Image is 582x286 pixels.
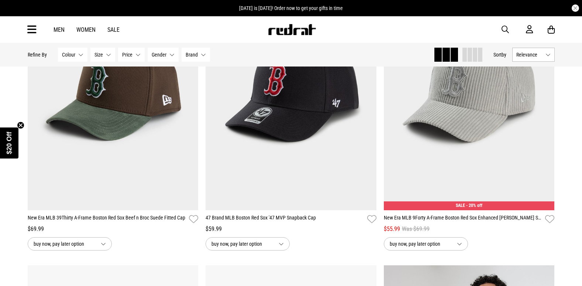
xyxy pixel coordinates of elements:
span: $55.99 [384,225,400,234]
span: buy now, pay later option [34,239,95,248]
span: Price [122,52,132,58]
span: buy now, pay later option [211,239,273,248]
div: $69.99 [28,225,199,234]
button: Colour [58,48,87,62]
button: Gender [148,48,179,62]
button: Open LiveChat chat widget [6,3,28,25]
span: Was $69.99 [402,225,430,234]
a: New Era MLB 39Thirty A-Frame Boston Red Sox Beef n Broc Suede Fitted Cap [28,214,186,225]
span: $20 Off [6,132,13,154]
button: Relevance [512,48,555,62]
button: buy now, pay later option [28,237,112,251]
button: Size [90,48,115,62]
button: buy now, pay later option [206,237,290,251]
img: Redrat logo [268,24,316,35]
button: Sortby [493,50,506,59]
button: buy now, pay later option [384,237,468,251]
a: New Era MLB 9Forty A-Frame Boston Red Sox Enhanced [PERSON_NAME] Snapback Cap [384,214,543,225]
a: Women [76,26,96,33]
span: - 20% off [466,203,482,208]
span: by [502,52,506,58]
div: $59.99 [206,225,376,234]
p: Refine By [28,52,47,58]
a: Men [54,26,65,33]
span: Brand [186,52,198,58]
span: buy now, pay later option [390,239,451,248]
button: Close teaser [17,122,24,129]
span: Colour [62,52,75,58]
span: Gender [152,52,166,58]
span: Relevance [516,52,543,58]
button: Brand [182,48,210,62]
a: Sale [107,26,120,33]
span: [DATE] is [DATE]! Order now to get your gifts in time [239,5,343,11]
span: SALE [456,203,465,208]
button: Price [118,48,145,62]
span: Size [94,52,103,58]
a: 47 Brand MLB Boston Red Sox '47 MVP Snapback Cap [206,214,364,225]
